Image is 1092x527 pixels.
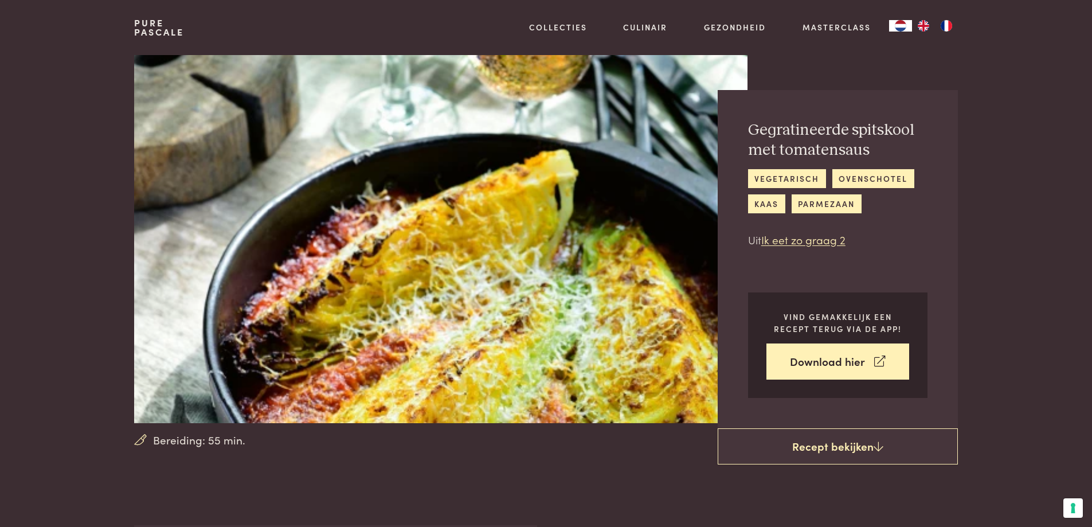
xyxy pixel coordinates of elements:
p: Vind gemakkelijk een recept terug via de app! [766,311,909,334]
ul: Language list [912,20,958,32]
a: kaas [748,194,785,213]
a: Download hier [766,343,909,380]
a: Collecties [529,21,587,33]
p: Uit [748,232,927,248]
a: Recept bekijken [718,428,958,465]
h2: Gegratineerde spitskool met tomatensaus [748,120,927,160]
a: Culinair [623,21,667,33]
span: Bereiding: 55 min. [153,432,245,448]
img: Gegratineerde spitskool met tomatensaus [134,55,747,423]
a: Ik eet zo graag 2 [761,232,846,247]
a: parmezaan [792,194,862,213]
a: Masterclass [803,21,871,33]
a: vegetarisch [748,169,826,188]
div: Language [889,20,912,32]
a: ovenschotel [832,169,914,188]
aside: Language selected: Nederlands [889,20,958,32]
button: Uw voorkeuren voor toestemming voor trackingtechnologieën [1063,498,1083,518]
a: NL [889,20,912,32]
a: FR [935,20,958,32]
a: PurePascale [134,18,184,37]
a: Gezondheid [704,21,766,33]
a: EN [912,20,935,32]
